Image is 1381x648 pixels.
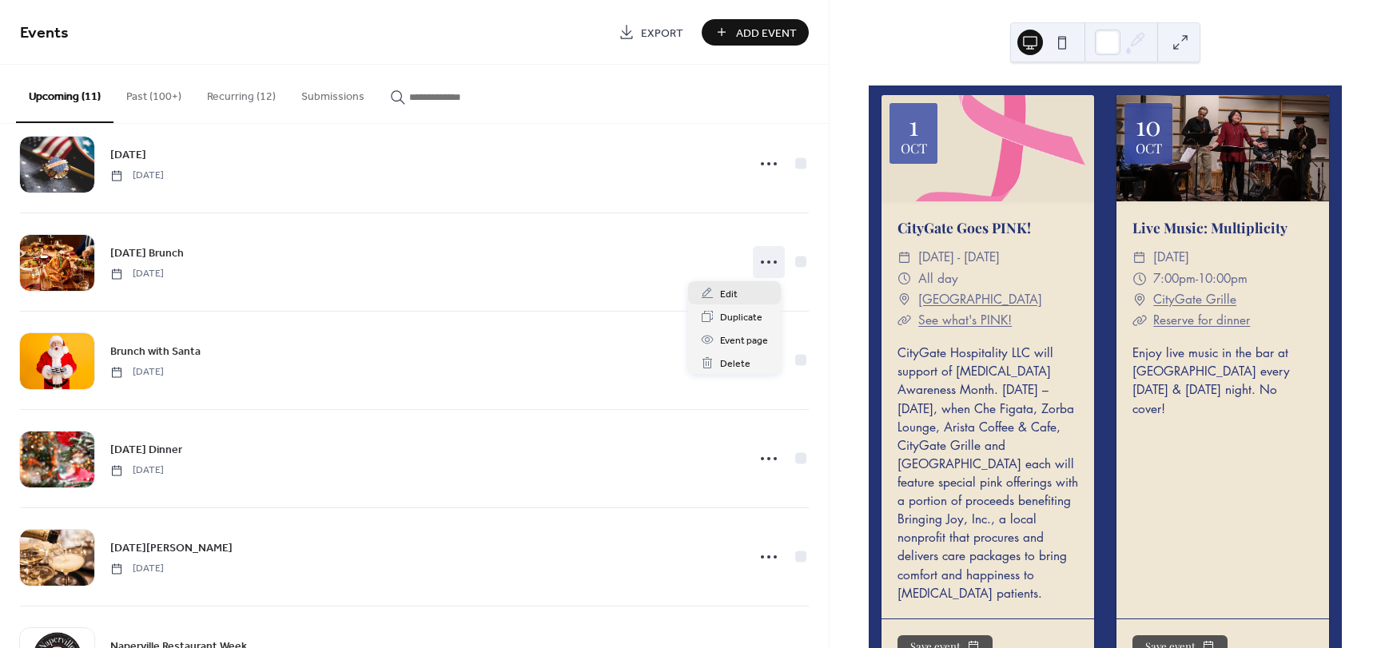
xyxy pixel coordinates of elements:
[16,65,113,123] button: Upcoming (11)
[641,25,683,42] span: Export
[897,247,912,268] div: ​
[1132,268,1147,289] div: ​
[1136,112,1161,138] div: 10
[736,25,797,42] span: Add Event
[720,286,738,303] span: Edit
[1153,247,1189,268] span: [DATE]
[897,310,912,331] div: ​
[720,309,762,326] span: Duplicate
[1153,268,1196,289] span: 7:00pm
[110,442,182,459] span: [DATE] Dinner
[110,562,164,576] span: [DATE]
[20,18,69,49] span: Events
[113,65,194,121] button: Past (100+)
[110,342,201,360] a: Brunch with Santa
[607,19,695,46] a: Export
[918,289,1042,310] a: [GEOGRAPHIC_DATA]
[194,65,289,121] button: Recurring (12)
[110,539,233,557] a: [DATE][PERSON_NAME]
[110,267,164,281] span: [DATE]
[110,344,201,360] span: Brunch with Santa
[918,312,1012,328] a: See what's PINK!
[110,244,184,262] a: [DATE] Brunch
[1196,268,1198,289] span: -
[720,356,750,372] span: Delete
[110,169,164,183] span: [DATE]
[110,540,233,557] span: [DATE][PERSON_NAME]
[110,147,146,164] span: [DATE]
[901,141,927,155] div: Oct
[1153,289,1236,310] a: CityGate Grille
[110,440,182,459] a: [DATE] Dinner
[110,245,184,262] span: [DATE] Brunch
[720,332,768,349] span: Event page
[1153,312,1250,328] a: Reserve for dinner
[918,247,1000,268] span: [DATE] - [DATE]
[1198,268,1248,289] span: 10:00pm
[1132,218,1287,237] a: Live Music: Multiplicity
[918,268,958,289] span: All day
[110,365,164,380] span: [DATE]
[882,344,1094,602] div: CityGate Hospitality LLC will support of [MEDICAL_DATA] Awareness Month. [DATE] – [DATE], when Ch...
[897,218,1031,237] a: CityGate Goes PINK!
[909,112,918,138] div: 1
[1132,247,1147,268] div: ​
[897,289,912,310] div: ​
[702,19,809,46] button: Add Event
[897,268,912,289] div: ​
[110,463,164,478] span: [DATE]
[110,145,146,164] a: [DATE]
[1116,344,1329,417] div: Enjoy live music in the bar at [GEOGRAPHIC_DATA] every [DATE] & [DATE] night. No cover!
[1132,289,1147,310] div: ​
[1132,310,1147,331] div: ​
[1136,141,1162,155] div: Oct
[289,65,377,121] button: Submissions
